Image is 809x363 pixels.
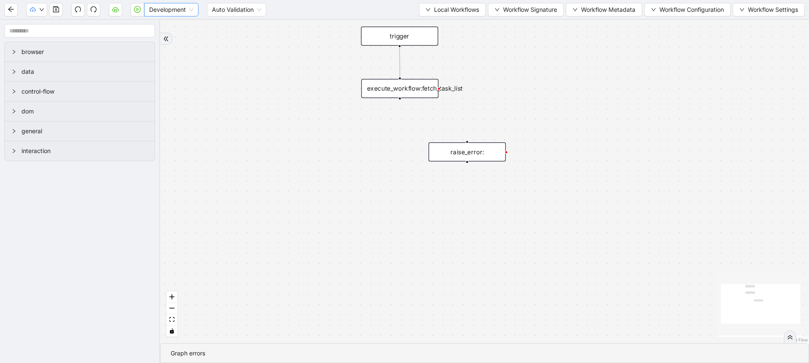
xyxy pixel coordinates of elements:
span: undo [75,6,81,13]
div: data [5,62,155,81]
span: down [651,7,656,12]
span: Local Workflows [434,5,479,14]
div: execute_workflow:fetch_task_listplus-circle [361,79,438,98]
span: dom [21,107,148,116]
button: play-circle [131,3,144,16]
span: double-right [787,334,793,340]
span: right [11,49,16,54]
span: Workflow Metadata [581,5,635,14]
span: plus-circle [394,106,407,119]
span: right [11,129,16,134]
button: fit view [166,314,177,325]
div: general [5,121,155,141]
span: data [21,67,148,76]
button: arrow-left [4,3,18,16]
span: cloud-upload [30,7,36,13]
span: down [495,7,500,12]
button: toggle interactivity [166,325,177,337]
div: raise_error:plus-circle [429,143,506,161]
div: raise_error: [429,143,506,161]
span: redo [90,6,97,13]
span: right [11,148,16,153]
button: downWorkflow Configuration [644,3,731,16]
button: downWorkflow Settings [733,3,805,16]
span: double-right [163,36,169,42]
div: Graph errors [171,349,798,358]
span: down [426,7,431,12]
button: cloud-server [109,3,122,16]
span: interaction [21,146,148,156]
span: Workflow Configuration [659,5,724,14]
span: arrow-left [8,6,14,13]
button: save [49,3,63,16]
span: down [739,7,745,12]
span: Auto Validation [212,3,261,16]
div: trigger [361,27,438,46]
div: control-flow [5,82,155,101]
a: React Flow attribution [786,337,808,342]
button: zoom out [166,303,177,314]
button: redo [87,3,100,16]
div: browser [5,42,155,62]
button: downLocal Workflows [419,3,486,16]
span: general [21,126,148,136]
span: down [573,7,578,12]
span: Workflow Settings [748,5,798,14]
span: right [11,89,16,94]
button: zoom in [166,291,177,303]
button: downWorkflow Metadata [566,3,642,16]
span: browser [21,47,148,56]
span: Development [149,3,193,16]
span: cloud-server [112,6,119,13]
span: save [53,6,59,13]
button: undo [71,3,85,16]
div: execute_workflow:fetch_task_list [361,79,438,98]
span: play-circle [134,6,141,13]
button: cloud-uploaddown [26,3,47,16]
div: interaction [5,141,155,161]
span: right [11,69,16,74]
span: down [39,7,44,12]
span: control-flow [21,87,148,96]
button: downWorkflow Signature [488,3,564,16]
g: Edge from trigger to execute_workflow:fetch_task_list [399,48,400,77]
span: plus-circle [461,169,474,182]
span: right [11,109,16,114]
div: dom [5,102,155,121]
span: Workflow Signature [503,5,557,14]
